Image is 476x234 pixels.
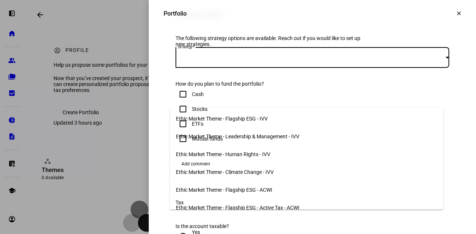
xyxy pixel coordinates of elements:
span: Ethic Market Theme - Flagship ESG - ACWI [176,187,272,193]
span: Ethic Market Theme - Flagship ESG - IVV [176,116,268,122]
span: Ethic Market Theme - Flagship ESG - Active Tax - ACWI [176,205,299,211]
span: Ethic Market Theme - Climate Change - IVV [176,169,274,175]
span: Ethic Market Theme - Human Rights - IVV [176,151,270,157]
span: Ethic Market Theme - Leadership & Management - IVV [176,134,299,139]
